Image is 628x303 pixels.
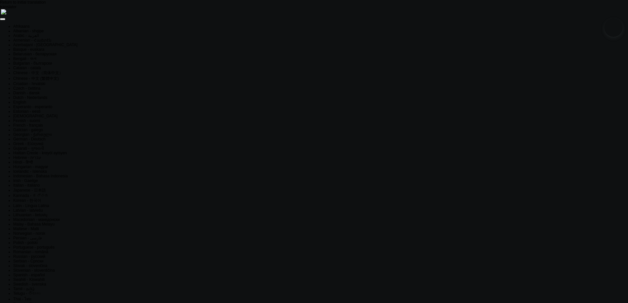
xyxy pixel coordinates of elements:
a: Persian - ‎‫فارسی‬‎ [13,236,42,240]
a: Danish - dansk [13,91,40,95]
a: Serbian - Српски [13,259,44,263]
a: German - Deutsch [13,137,46,141]
a: Finnish - suomi [13,118,40,123]
a: Croatian - hrvatski [13,81,45,86]
a: Greek - Ελληνικά [13,141,43,146]
a: Azerbaijani - [GEOGRAPHIC_DATA] [13,43,78,47]
a: Swahili - Kiswahili [13,277,45,282]
a: Japanese - 日本語 [13,188,46,193]
a: Maltese - Malti [13,227,39,231]
a: Slovenian - slovenščina [13,268,55,273]
a: Esperanto - esperanto [13,105,52,109]
a: Romanian - română [13,250,48,254]
a: Spanish - español [13,273,45,277]
a: Malay - Bahasa Melayu [13,222,54,227]
a: English [13,100,26,105]
a: Telugu - తెలుగు [13,291,40,296]
a: Russian - русский [13,254,45,259]
a: Hungarian - magyar [13,165,48,169]
a: Polish - polski [13,240,38,245]
a: Albanian - shqipe [13,29,44,33]
img: right-arrow.png [1,9,6,15]
a: Korean - 한국어 [13,198,41,203]
a: Hebrew - ‎‫עברית‬‎ [13,155,41,160]
a: Bulgarian - български [13,61,52,66]
a: Latin - Lingua Latina [13,203,49,208]
a: Chinese - 中文 (繁體中文) [13,76,59,81]
a: Swedish - svenska [13,282,46,287]
a: [DEMOGRAPHIC_DATA] [13,114,57,118]
a: Afrikaans [13,24,30,29]
a: Icelandic - íslenska [13,169,47,174]
a: Tamil - தமிழ் [13,287,35,291]
a: Catalan - català [13,66,41,70]
a: Basque - euskara [13,47,44,52]
a: Slovak - slovenčina [13,263,47,268]
iframe: Thao tác trên Google Dịch [604,18,623,37]
a: Italian - italiano [13,183,40,188]
a: Macedonian - македонски [13,217,60,222]
a: Kannada - ಕನ್ನಡ [13,193,49,198]
a: Irish - Gaeilge [13,178,38,183]
a: Indonesian - Bahasa Indonesia [13,174,68,178]
a: Armenian - Հայերէն [13,38,51,43]
a: Belarusian - беларуская [13,52,56,56]
a: French - français [13,123,43,128]
a: Hindi - हिन्दी [13,160,33,165]
a: Czech - čeština [13,86,41,91]
a: Arabic - ‎‫العربية‬‎ [13,33,39,38]
a: Dutch - Nederlands [13,95,47,100]
a: Estonian - eesti [13,109,41,114]
a: Chinese - 中文（简体中文） [13,71,63,75]
a: Bengali - বাংলা [13,56,36,61]
a: Lithuanian - lietuvių [13,213,47,217]
a: Haitian Creole - kreyòl ayisyen [13,151,67,155]
a: Georgian - ქართული [13,132,52,137]
a: Gujarati - ગુજરાતી [13,146,44,151]
a: Portuguese - português [13,245,54,250]
a: Galician - galego [13,128,43,132]
a: Latvian - latviešu [13,208,43,213]
a: Norwegian - norsk [13,231,45,236]
a: Thai - ไทย [13,297,31,301]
